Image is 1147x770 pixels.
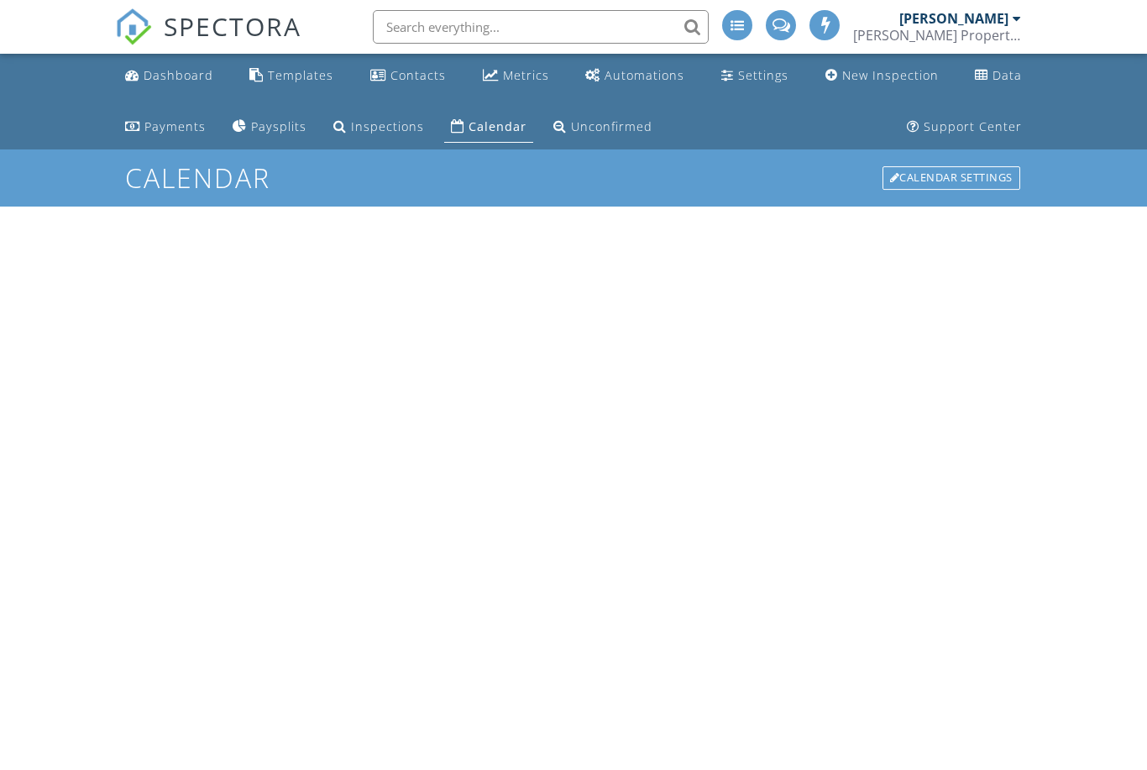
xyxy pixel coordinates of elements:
div: Calendar Settings [883,166,1020,190]
div: Settings [738,67,788,83]
div: New Inspection [842,67,939,83]
div: Dashboard [144,67,213,83]
a: Settings [715,60,795,92]
div: Paysplits [251,118,306,134]
div: Templates [268,67,333,83]
div: Metrics [503,67,549,83]
a: Calendar [444,112,533,143]
div: Calendar [469,118,526,134]
a: New Inspection [819,60,945,92]
div: [PERSON_NAME] [899,10,1008,27]
div: Automations [605,67,684,83]
div: Payments [144,118,206,134]
div: Support Center [924,118,1022,134]
div: Inspections [351,118,424,134]
input: Search everything... [373,10,709,44]
div: Kelley Property Inspections, LLC [853,27,1021,44]
div: Unconfirmed [571,118,652,134]
a: Payments [118,112,212,143]
a: Contacts [364,60,453,92]
a: Calendar Settings [881,165,1022,191]
a: Unconfirmed [547,112,659,143]
a: Data [968,60,1029,92]
div: Contacts [390,67,446,83]
span: SPECTORA [164,8,301,44]
h1: Calendar [125,163,1021,192]
a: Templates [243,60,340,92]
a: Automations (Advanced) [579,60,691,92]
div: Data [992,67,1022,83]
a: Inspections [327,112,431,143]
a: Dashboard [118,60,220,92]
a: Paysplits [226,112,313,143]
a: SPECTORA [115,23,301,58]
a: Metrics [476,60,556,92]
img: The Best Home Inspection Software - Spectora [115,8,152,45]
a: Support Center [900,112,1029,143]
